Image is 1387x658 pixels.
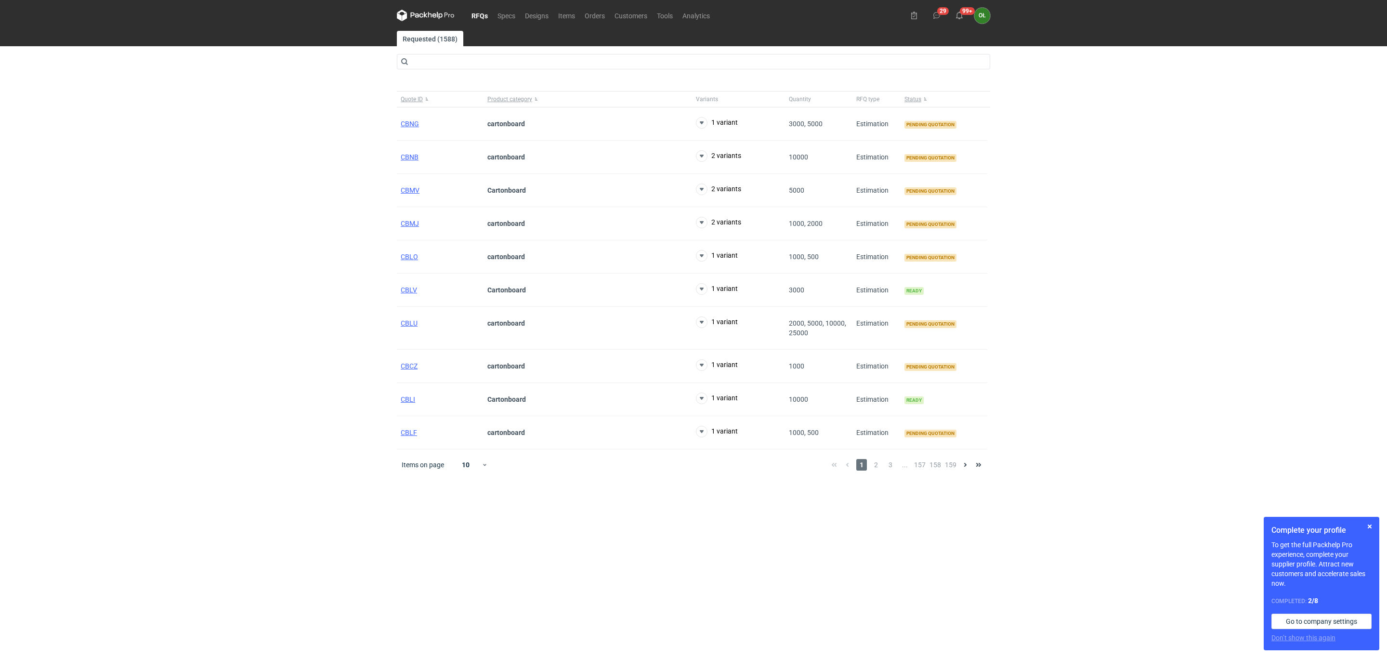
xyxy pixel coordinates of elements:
span: Pending quotation [904,221,956,228]
p: To get the full Packhelp Pro experience, complete your supplier profile. Attract new customers an... [1271,540,1372,588]
span: Quote ID [401,95,423,103]
strong: cartonboard [487,429,525,436]
button: Skip for now [1364,521,1375,532]
span: Pending quotation [904,121,956,129]
span: Variants [696,95,718,103]
a: Items [553,10,580,21]
span: 158 [929,459,941,471]
span: Pending quotation [904,363,956,371]
button: 2 variants [696,184,741,195]
span: 159 [945,459,956,471]
span: 1000 [789,362,804,370]
div: Estimation [852,274,901,307]
span: 10000 [789,395,808,403]
span: ... [900,459,910,471]
span: CBNB [401,153,419,161]
button: Quote ID [397,92,484,107]
button: Don’t show this again [1271,633,1335,643]
strong: cartonboard [487,220,525,227]
strong: Cartonboard [487,395,526,403]
button: 1 variant [696,250,738,262]
a: Go to company settings [1271,614,1372,629]
a: CBLF [401,429,417,436]
strong: cartonboard [487,153,525,161]
a: Tools [652,10,678,21]
span: 1000, 500 [789,253,819,261]
a: CBCZ [401,362,418,370]
strong: cartonboard [487,120,525,128]
div: Olga Łopatowicz [974,8,990,24]
button: 1 variant [696,426,738,437]
div: Estimation [852,174,901,207]
span: Pending quotation [904,430,956,437]
span: 3000, 5000 [789,120,823,128]
span: RFQ type [856,95,879,103]
button: 29 [929,8,944,23]
button: OŁ [974,8,990,24]
span: Pending quotation [904,154,956,162]
div: Completed: [1271,596,1372,606]
a: Specs [493,10,520,21]
a: CBLU [401,319,418,327]
a: CBMJ [401,220,419,227]
strong: cartonboard [487,362,525,370]
div: Estimation [852,141,901,174]
span: 2000, 5000, 10000, 25000 [789,319,846,337]
a: RFQs [467,10,493,21]
span: Ready [904,396,924,404]
div: Estimation [852,207,901,240]
a: CBLV [401,286,417,294]
a: CBLO [401,253,418,261]
a: CBMV [401,186,419,194]
a: CBLI [401,395,415,403]
span: Items on page [402,460,444,470]
a: Requested (1588) [397,31,463,46]
a: Orders [580,10,610,21]
span: 3 [885,459,896,471]
div: Estimation [852,240,901,274]
span: 3000 [789,286,804,294]
span: Pending quotation [904,320,956,328]
a: Analytics [678,10,715,21]
a: Designs [520,10,553,21]
strong: cartonboard [487,319,525,327]
span: Status [904,95,921,103]
span: 1 [856,459,867,471]
svg: Packhelp Pro [397,10,455,21]
strong: 2 / 8 [1308,597,1318,605]
span: Pending quotation [904,254,956,262]
span: 5000 [789,186,804,194]
button: 99+ [952,8,967,23]
button: 1 variant [696,316,738,328]
div: Estimation [852,107,901,141]
button: 2 variants [696,217,741,228]
span: 1000, 500 [789,429,819,436]
span: 10000 [789,153,808,161]
span: Ready [904,287,924,295]
button: Status [901,92,987,107]
button: 1 variant [696,283,738,295]
span: 2 [871,459,881,471]
button: 1 variant [696,393,738,404]
span: 157 [914,459,926,471]
button: Product category [484,92,692,107]
a: Customers [610,10,652,21]
button: 1 variant [696,359,738,371]
span: Quantity [789,95,811,103]
div: Estimation [852,383,901,416]
strong: Cartonboard [487,286,526,294]
a: CBNG [401,120,419,128]
div: Estimation [852,307,901,350]
span: Pending quotation [904,187,956,195]
div: Estimation [852,416,901,449]
h1: Complete your profile [1271,525,1372,536]
button: 1 variant [696,117,738,129]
